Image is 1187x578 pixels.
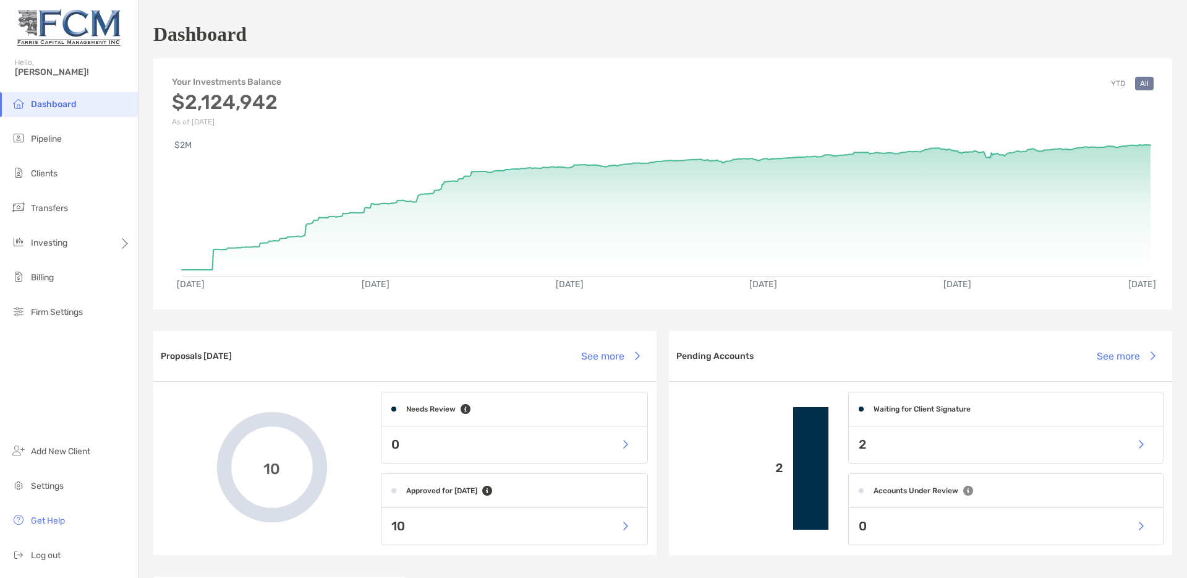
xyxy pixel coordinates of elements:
[31,203,68,214] span: Transfers
[749,279,777,290] text: [DATE]
[263,459,280,477] span: 10
[391,519,405,534] p: 10
[943,279,971,290] text: [DATE]
[11,96,26,111] img: dashboard icon
[11,235,26,249] img: investing icon
[11,478,26,493] img: settings icon
[31,307,83,317] span: Firm Settings
[161,351,232,361] h3: Proposals [DATE]
[11,304,26,319] img: firm-settings icon
[1106,77,1130,90] button: YTD
[11,512,26,527] img: get-help icon
[153,23,247,46] h1: Dashboard
[15,67,130,77] span: [PERSON_NAME]!
[362,279,389,290] text: [DATE]
[1128,279,1156,290] text: [DATE]
[172,118,281,126] p: As of [DATE]
[31,168,57,179] span: Clients
[556,279,584,290] text: [DATE]
[676,351,754,361] h3: Pending Accounts
[172,90,281,114] h3: $2,124,942
[874,486,958,495] h4: Accounts Under Review
[11,269,26,284] img: billing icon
[11,547,26,562] img: logout icon
[31,550,61,561] span: Log out
[174,140,192,150] text: $2M
[31,272,54,283] span: Billing
[31,446,90,457] span: Add New Client
[406,486,477,495] h4: Approved for [DATE]
[172,77,281,87] h4: Your Investments Balance
[679,460,783,476] p: 2
[31,134,62,144] span: Pipeline
[571,342,649,369] button: See more
[11,165,26,180] img: clients icon
[11,443,26,458] img: add_new_client icon
[859,437,866,452] p: 2
[31,481,64,491] span: Settings
[859,519,867,534] p: 0
[11,200,26,215] img: transfers icon
[31,515,65,526] span: Get Help
[31,238,67,248] span: Investing
[1135,77,1154,90] button: All
[177,279,205,290] text: [DATE]
[31,99,77,110] span: Dashboard
[1087,342,1165,369] button: See more
[874,405,971,413] h4: Waiting for Client Signature
[11,131,26,145] img: pipeline icon
[391,437,399,452] p: 0
[15,5,123,50] img: Zoe Logo
[406,405,456,413] h4: Needs Review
